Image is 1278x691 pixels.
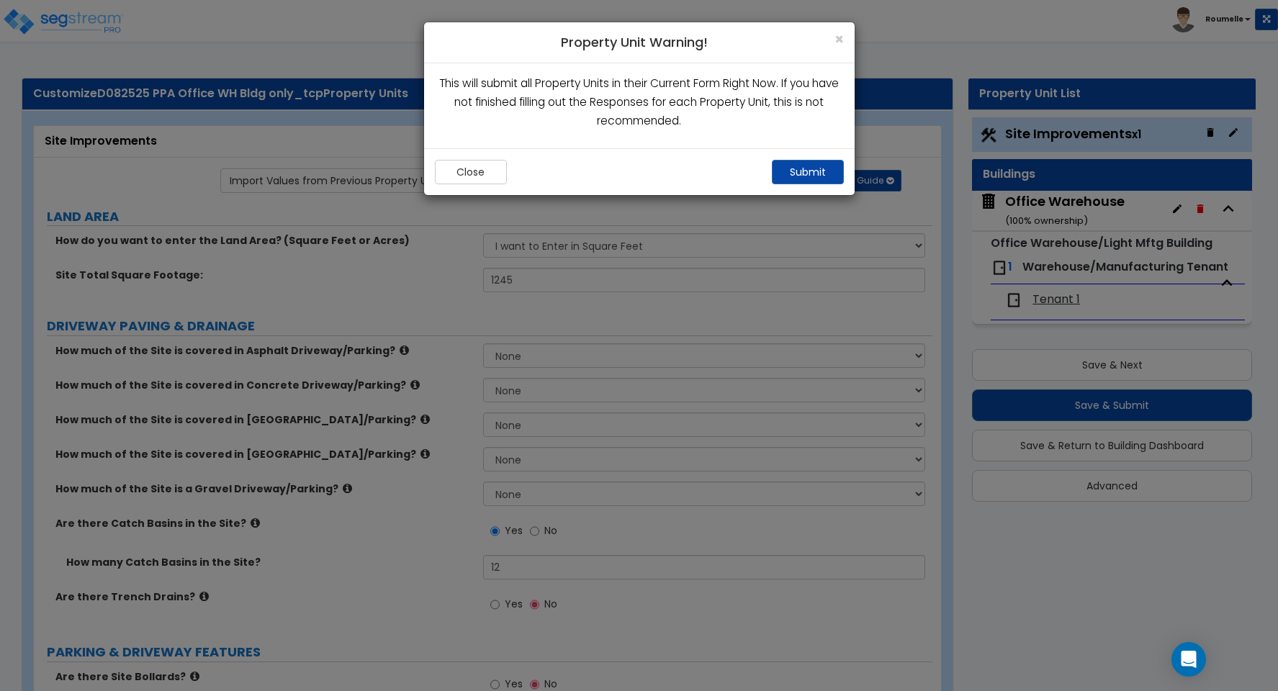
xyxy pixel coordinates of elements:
[435,160,507,184] button: Close
[435,74,844,131] p: This will submit all Property Units in their Current Form Right Now. If you have not finished fil...
[435,33,844,52] h4: Property Unit Warning!
[834,32,844,47] button: Close
[834,29,844,50] span: ×
[1171,642,1206,677] div: Open Intercom Messenger
[772,160,844,184] button: Submit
